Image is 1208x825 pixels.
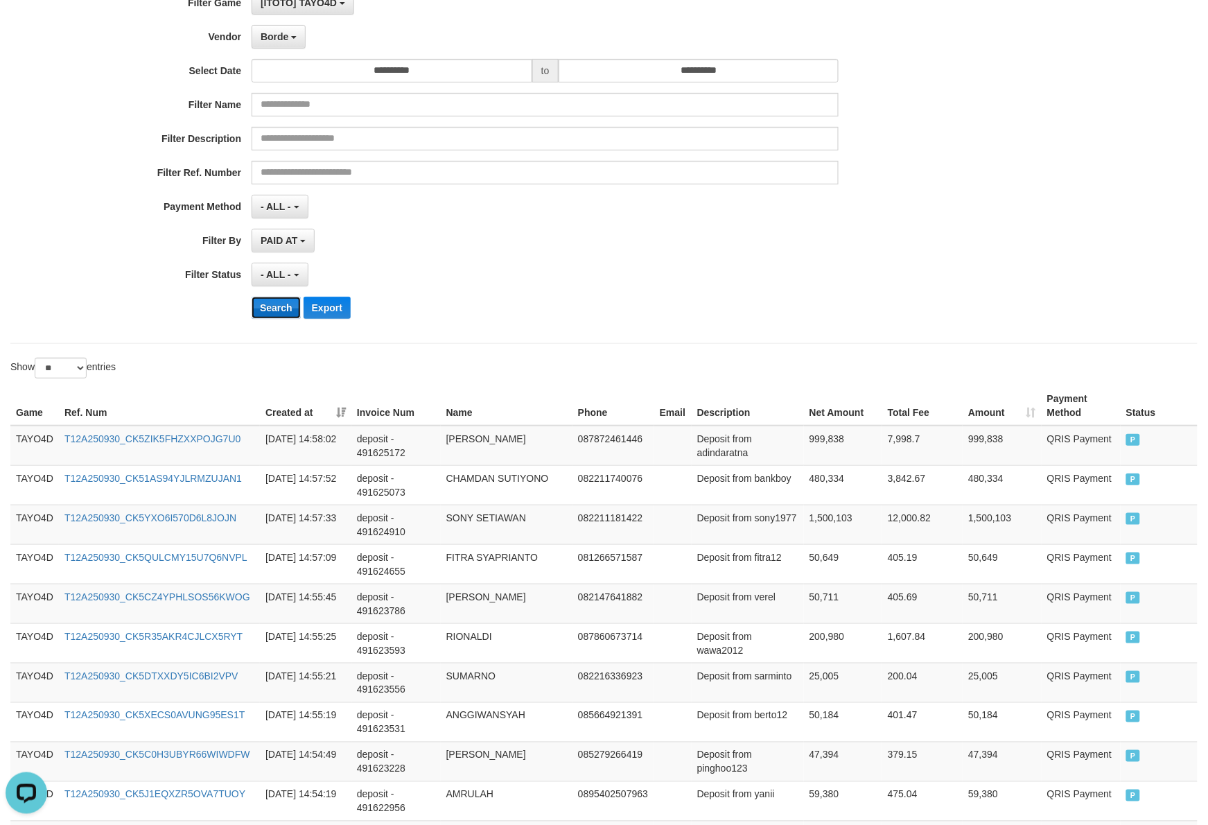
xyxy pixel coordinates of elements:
[260,702,351,742] td: [DATE] 14:55:19
[572,623,654,663] td: 087860673714
[692,584,804,623] td: Deposit from verel
[1042,386,1121,426] th: Payment Method
[963,663,1042,702] td: 25,005
[1042,465,1121,505] td: QRIS Payment
[882,465,963,505] td: 3,842.67
[351,465,441,505] td: deposit - 491625073
[692,426,804,466] td: Deposit from adindaratna
[1042,426,1121,466] td: QRIS Payment
[804,781,882,821] td: 59,380
[692,505,804,544] td: Deposit from sony1977
[10,702,59,742] td: TAYO4D
[804,702,882,742] td: 50,184
[804,623,882,663] td: 200,980
[1126,711,1140,722] span: PAID
[441,544,572,584] td: FITRA SYAPRIANTO
[260,426,351,466] td: [DATE] 14:58:02
[882,505,963,544] td: 12,000.82
[261,31,288,42] span: Borde
[64,473,242,484] a: T12A250930_CK51AS94YJLRMZUJAN1
[441,742,572,781] td: [PERSON_NAME]
[260,465,351,505] td: [DATE] 14:57:52
[963,623,1042,663] td: 200,980
[10,505,59,544] td: TAYO4D
[441,584,572,623] td: [PERSON_NAME]
[441,386,572,426] th: Name
[1042,623,1121,663] td: QRIS Payment
[572,663,654,702] td: 082216336923
[572,781,654,821] td: 0895402507963
[1042,584,1121,623] td: QRIS Payment
[252,229,315,252] button: PAID AT
[963,426,1042,466] td: 999,838
[1126,632,1140,643] span: PAID
[6,6,47,47] button: Open LiveChat chat widget
[441,702,572,742] td: ANGGIWANSYAH
[260,505,351,544] td: [DATE] 14:57:33
[441,781,572,821] td: AMRULAH
[532,59,559,82] span: to
[963,781,1042,821] td: 59,380
[441,623,572,663] td: RIONALDI
[963,386,1042,426] th: Amount: activate to sort column ascending
[572,426,654,466] td: 087872461446
[10,623,59,663] td: TAYO4D
[692,663,804,702] td: Deposit from sarminto
[1042,544,1121,584] td: QRIS Payment
[882,663,963,702] td: 200.04
[1042,781,1121,821] td: QRIS Payment
[572,465,654,505] td: 082211740076
[1126,790,1140,801] span: PAID
[260,663,351,702] td: [DATE] 14:55:21
[882,781,963,821] td: 475.04
[252,25,306,49] button: Borde
[572,584,654,623] td: 082147641882
[963,505,1042,544] td: 1,500,103
[351,623,441,663] td: deposit - 491623593
[804,505,882,544] td: 1,500,103
[1042,663,1121,702] td: QRIS Payment
[1121,386,1198,426] th: Status
[260,742,351,781] td: [DATE] 14:54:49
[1042,505,1121,544] td: QRIS Payment
[351,781,441,821] td: deposit - 491622956
[252,195,308,218] button: - ALL -
[963,465,1042,505] td: 480,334
[64,552,247,563] a: T12A250930_CK5QULCMY15U7Q6NVPL
[64,433,240,444] a: T12A250930_CK5ZIK5FHZXXPOJG7U0
[10,465,59,505] td: TAYO4D
[260,623,351,663] td: [DATE] 14:55:25
[10,663,59,702] td: TAYO4D
[441,465,572,505] td: CHAMDAN SUTIYONO
[692,623,804,663] td: Deposit from wawa2012
[1126,513,1140,525] span: PAID
[882,386,963,426] th: Total Fee
[963,742,1042,781] td: 47,394
[64,512,236,523] a: T12A250930_CK5YXO6I570D6L8JOJN
[64,710,245,721] a: T12A250930_CK5XECS0AVUNG95ES1T
[804,426,882,466] td: 999,838
[572,702,654,742] td: 085664921391
[1126,671,1140,683] span: PAID
[804,584,882,623] td: 50,711
[10,584,59,623] td: TAYO4D
[10,386,59,426] th: Game
[692,465,804,505] td: Deposit from bankboy
[10,426,59,466] td: TAYO4D
[441,505,572,544] td: SONY SETIAWAN
[1126,750,1140,762] span: PAID
[1042,702,1121,742] td: QRIS Payment
[1126,474,1140,485] span: PAID
[654,386,692,426] th: Email
[692,702,804,742] td: Deposit from berto12
[351,742,441,781] td: deposit - 491623228
[804,465,882,505] td: 480,334
[260,781,351,821] td: [DATE] 14:54:19
[963,544,1042,584] td: 50,649
[441,426,572,466] td: [PERSON_NAME]
[882,742,963,781] td: 379.15
[804,386,882,426] th: Net Amount
[10,358,116,379] label: Show entries
[572,742,654,781] td: 085279266419
[351,505,441,544] td: deposit - 491624910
